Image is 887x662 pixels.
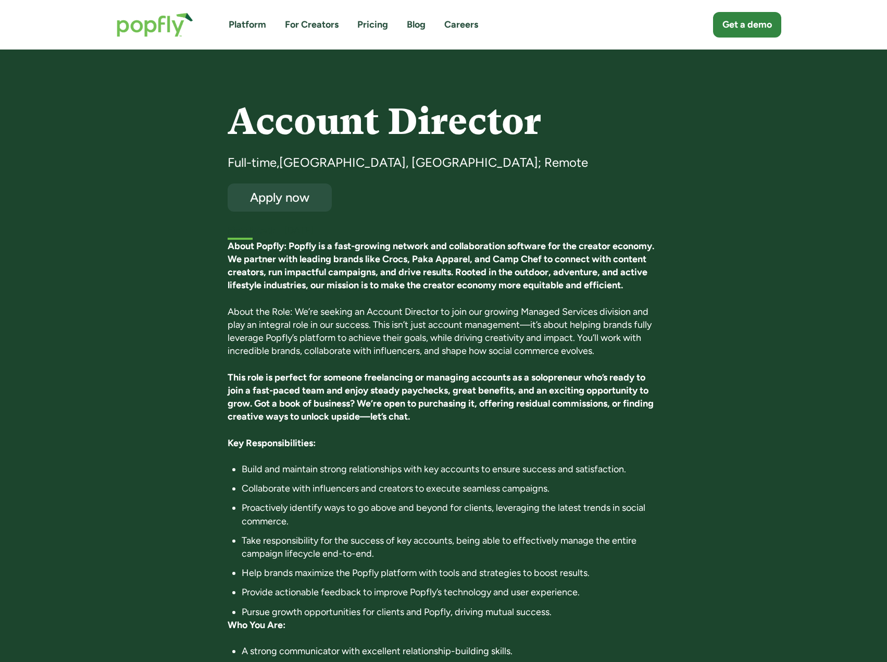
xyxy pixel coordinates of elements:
h4: Account Director [228,102,659,142]
a: home [106,2,204,47]
li: Provide actionable feedback to improve Popfly’s technology and user experience. [242,586,659,599]
strong: This role is perfect for someone freelancing or managing accounts as a solopreneur who’s ready to... [228,372,654,423]
h5: First listed: [228,224,275,237]
div: Full-time [228,154,277,171]
div: [GEOGRAPHIC_DATA], [GEOGRAPHIC_DATA]; Remote [279,154,588,171]
li: A strong communicator with excellent relationship-building skills. [242,645,659,658]
div: Get a demo [722,18,772,31]
a: Pricing [357,18,388,31]
strong: Who You Are: [228,619,285,631]
a: For Creators [285,18,339,31]
strong: About Popfly: Popfly is a fast-growing network and collaboration software for the creator economy... [228,240,654,291]
li: Proactively identify ways to go above and beyond for clients, leveraging the latest trends in soc... [242,501,659,528]
li: Take responsibility for the success of key accounts, being able to effectively manage the entire ... [242,534,659,560]
strong: Key Responsibilities: [228,437,316,449]
div: , [277,154,279,171]
div: [DATE] [284,224,659,237]
li: Pursue growth opportunities for clients and Popfly, driving mutual success. [242,606,659,619]
li: Collaborate with influencers and creators to execute seamless campaigns. [242,482,659,495]
a: Get a demo [713,12,781,38]
a: Blog [407,18,426,31]
a: Platform [229,18,266,31]
a: Apply now [228,183,332,212]
li: Help brands maximize the Popfly platform with tools and strategies to boost results. [242,567,659,580]
a: Careers [444,18,478,31]
div: Apply now [237,191,322,204]
p: About the Role: We’re seeking an Account Director to join our growing Managed Services division a... [228,305,659,358]
li: Build and maintain strong relationships with key accounts to ensure success and satisfaction. [242,463,659,476]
